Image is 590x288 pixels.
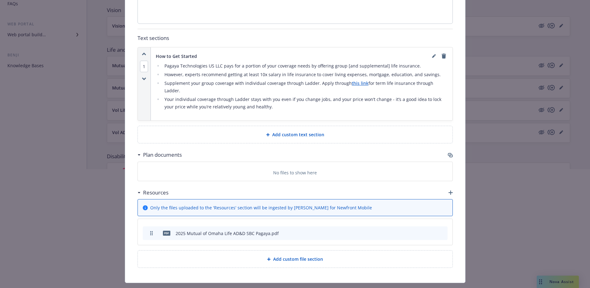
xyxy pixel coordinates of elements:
[440,52,448,60] a: remove
[163,62,448,70] li: Pagaya Technologies US LLC pays for a portion of your coverage needs by offering group [and suppl...
[163,80,448,94] li: Supplement your group coverage with individual coverage through Ladder. Apply through for term li...
[138,126,453,143] div: Add custom text section
[138,151,182,159] div: Plan documents
[140,63,148,70] button: 1
[352,80,369,86] a: this link
[143,151,182,159] h3: Plan documents
[138,34,453,42] p: Text sections
[430,52,438,60] a: editPencil
[140,61,148,72] span: 1
[163,71,448,78] li: However, experts recommend getting at least 10x salary in life insurance to cover living expenses...
[156,53,197,59] span: How to Get Started
[272,131,324,138] span: Add custom text section
[163,96,448,111] li: Your individual coverage through Ladder stays with you even if you change jobs, and your price wo...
